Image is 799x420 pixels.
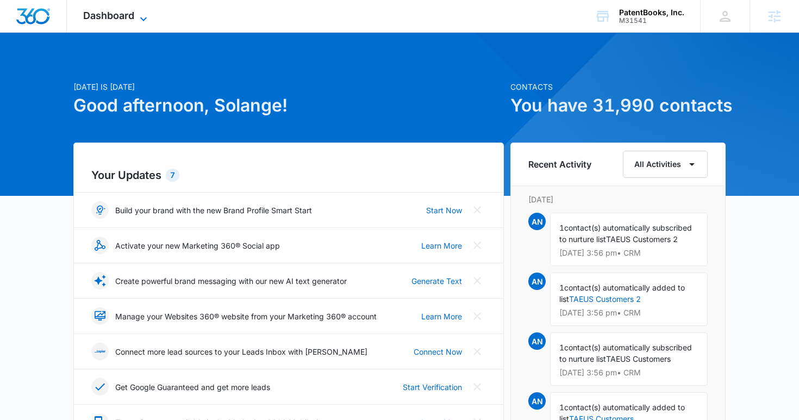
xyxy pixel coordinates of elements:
[559,283,564,292] span: 1
[606,234,678,244] span: TAEUS Customers 2
[559,369,698,376] p: [DATE] 3:56 pm • CRM
[403,381,462,393] a: Start Verification
[73,92,504,119] h1: Good afternoon, Solange!
[559,223,692,244] span: contact(s) automatically subscribed to nurture list
[559,309,698,317] p: [DATE] 3:56 pm • CRM
[421,240,462,251] a: Learn More
[414,346,462,357] a: Connect Now
[115,346,367,357] p: Connect more lead sources to your Leads Inbox with [PERSON_NAME]
[426,205,462,216] a: Start Now
[559,249,698,257] p: [DATE] 3:56 pm • CRM
[606,354,671,363] span: TAEUS Customers
[528,194,708,205] p: [DATE]
[421,311,462,322] a: Learn More
[559,403,564,412] span: 1
[469,307,486,325] button: Close
[559,283,685,304] span: contact(s) automatically added to list
[115,240,280,251] p: Activate your new Marketing 360® Social app
[528,158,591,171] h6: Recent Activity
[559,343,692,363] span: contact(s) automatically subscribed to nurture list
[469,272,486,289] button: Close
[510,92,726,119] h1: You have 31,990 contacts
[411,275,462,287] a: Generate Text
[569,294,641,304] a: TAEUS Customers 2
[91,167,486,183] h2: Your Updates
[115,381,270,393] p: Get Google Guaranteed and get more leads
[115,275,347,287] p: Create powerful brand messaging with our new AI text generator
[559,343,564,352] span: 1
[469,343,486,360] button: Close
[619,17,684,24] div: account id
[469,201,486,219] button: Close
[115,205,312,216] p: Build your brand with the new Brand Profile Smart Start
[528,273,546,290] span: AN
[469,237,486,254] button: Close
[83,10,134,21] span: Dashboard
[528,213,546,230] span: AN
[559,223,564,232] span: 1
[623,151,708,178] button: All Activities
[510,81,726,92] p: Contacts
[528,392,546,410] span: AN
[166,169,179,182] div: 7
[73,81,504,92] p: [DATE] is [DATE]
[115,311,377,322] p: Manage your Websites 360® website from your Marketing 360® account
[469,378,486,396] button: Close
[619,8,684,17] div: account name
[528,332,546,350] span: AN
